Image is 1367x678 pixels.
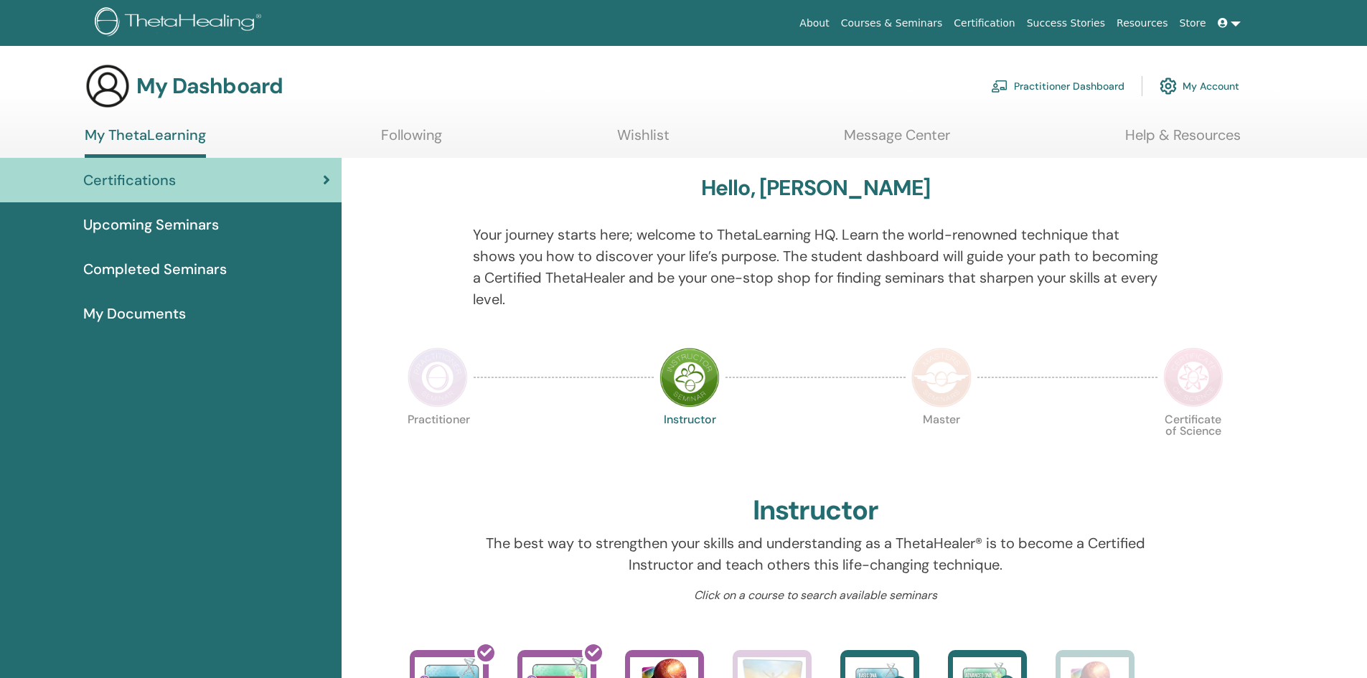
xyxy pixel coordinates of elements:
span: Completed Seminars [83,258,227,280]
a: Success Stories [1021,10,1111,37]
img: Master [911,347,972,408]
p: Your journey starts here; welcome to ThetaLearning HQ. Learn the world-renowned technique that sh... [473,224,1158,310]
span: Upcoming Seminars [83,214,219,235]
a: Wishlist [617,126,670,154]
img: generic-user-icon.jpg [85,63,131,109]
a: Help & Resources [1125,126,1241,154]
a: My Account [1160,70,1239,102]
a: Practitioner Dashboard [991,70,1124,102]
a: My ThetaLearning [85,126,206,158]
p: Instructor [659,414,720,474]
p: Certificate of Science [1163,414,1223,474]
img: chalkboard-teacher.svg [991,80,1008,93]
p: Master [911,414,972,474]
img: cog.svg [1160,74,1177,98]
p: Practitioner [408,414,468,474]
a: Store [1174,10,1212,37]
img: Practitioner [408,347,468,408]
img: logo.png [95,7,266,39]
span: My Documents [83,303,186,324]
p: Click on a course to search available seminars [473,587,1158,604]
img: Instructor [659,347,720,408]
h2: Instructor [753,494,878,527]
a: Following [381,126,442,154]
span: Certifications [83,169,176,191]
a: About [794,10,835,37]
img: Certificate of Science [1163,347,1223,408]
h3: My Dashboard [136,73,283,99]
a: Message Center [844,126,950,154]
a: Resources [1111,10,1174,37]
a: Courses & Seminars [835,10,949,37]
h3: Hello, [PERSON_NAME] [701,175,931,201]
a: Certification [948,10,1020,37]
p: The best way to strengthen your skills and understanding as a ThetaHealer® is to become a Certifi... [473,532,1158,575]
